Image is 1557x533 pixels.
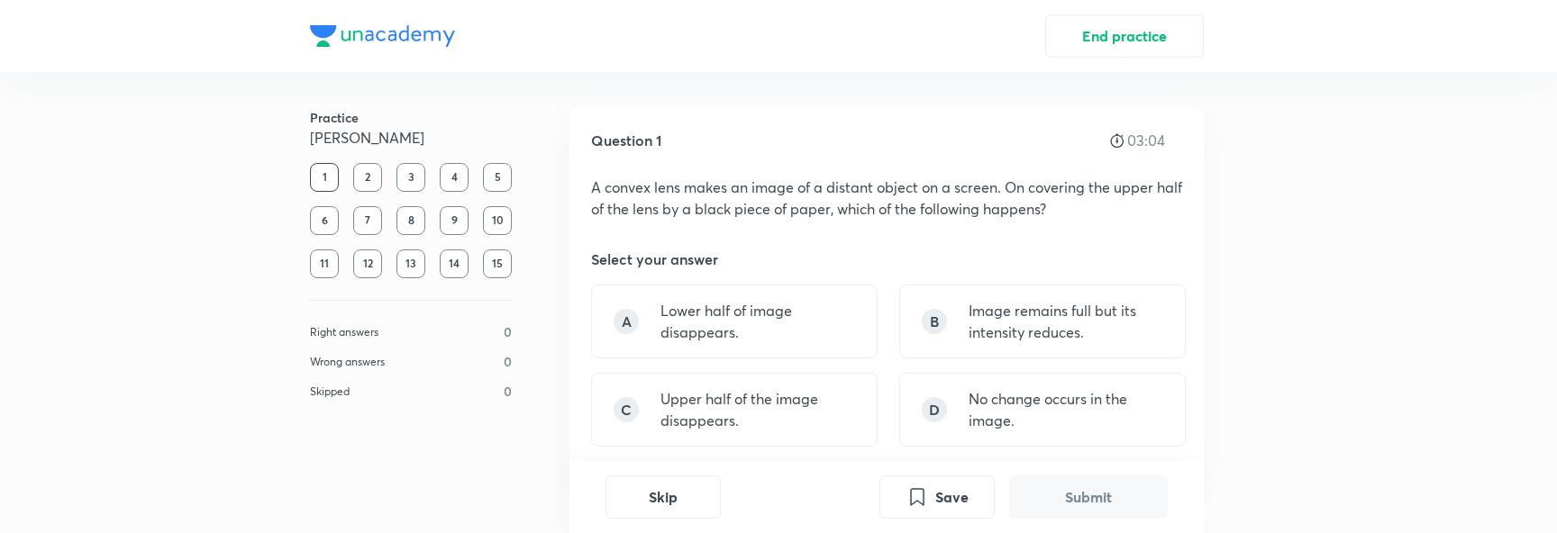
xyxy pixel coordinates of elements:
div: 14 [440,249,469,278]
p: 0 [504,382,512,401]
div: B [922,309,947,334]
p: Lower half of image disappears. [660,300,855,343]
p: Skipped [310,384,350,400]
div: 03:04 [1110,132,1182,149]
p: Upper half of the image disappears. [660,388,855,431]
p: Image remains full but its intensity reduces. [969,300,1163,343]
div: 5 [483,163,512,192]
div: 7 [353,206,382,235]
p: No change occurs in the image. [969,388,1163,431]
div: 3 [396,163,425,192]
div: 2 [353,163,382,192]
p: Right answers [310,324,378,340]
div: C [614,397,639,422]
h5: Question 1 [591,130,661,151]
div: 13 [396,249,425,278]
h5: [PERSON_NAME] [310,127,512,149]
button: Save [879,475,995,519]
p: A convex lens makes an image of a distant object on a screen. On covering the upper half of the l... [591,176,1182,220]
img: Company Logo [310,25,455,47]
h6: Practice [310,108,512,127]
div: 11 [310,249,339,278]
div: 6 [310,206,339,235]
h5: Select your answer [591,248,718,270]
div: 1 [310,163,339,192]
button: Submit [1009,475,1168,519]
div: 10 [483,206,512,235]
p: 0 [504,322,512,341]
div: 4 [440,163,469,192]
div: A [614,309,639,334]
button: Skip [605,475,721,519]
p: Wrong answers [310,354,385,370]
img: stopwatch icon [1110,133,1124,148]
div: 8 [396,206,425,235]
div: 15 [483,249,512,278]
div: 12 [353,249,382,278]
div: 9 [440,206,469,235]
p: 0 [504,352,512,371]
button: End practice [1045,14,1204,58]
div: D [922,397,947,422]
